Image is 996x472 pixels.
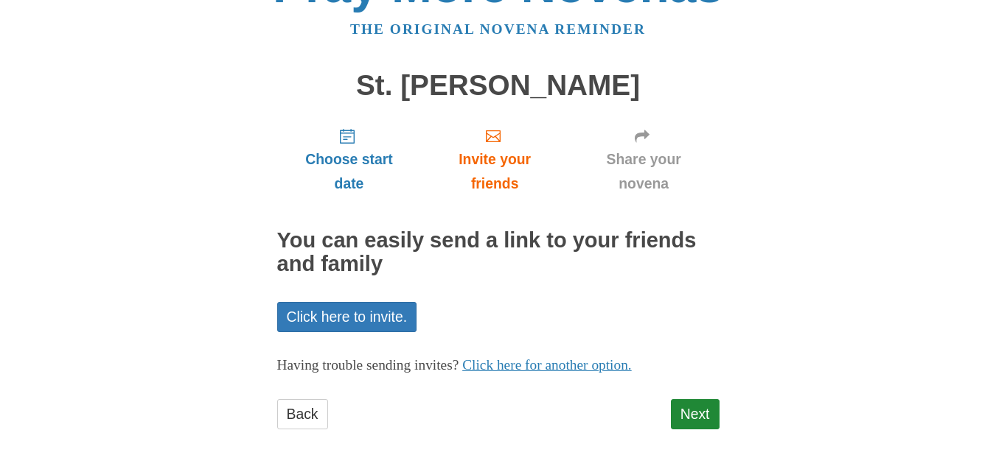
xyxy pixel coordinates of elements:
[277,302,417,332] a: Click here to invite.
[436,147,553,196] span: Invite your friends
[350,21,646,37] a: The original novena reminder
[277,229,720,276] h2: You can easily send a link to your friends and family
[462,357,632,373] a: Click here for another option.
[277,70,720,102] h1: St. [PERSON_NAME]
[568,116,720,203] a: Share your novena
[421,116,568,203] a: Invite your friends
[277,399,328,429] a: Back
[277,357,459,373] span: Having trouble sending invites?
[671,399,720,429] a: Next
[292,147,407,196] span: Choose start date
[583,147,705,196] span: Share your novena
[277,116,422,203] a: Choose start date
